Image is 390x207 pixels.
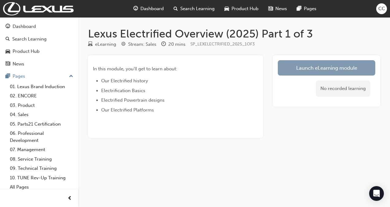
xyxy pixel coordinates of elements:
[121,42,126,47] span: target-icon
[7,145,76,154] a: 07. Management
[7,154,76,164] a: 08. Service Training
[7,91,76,101] a: 02. ENCORE
[2,46,76,57] a: Product Hub
[168,41,185,48] div: 20 mins
[13,73,25,80] div: Pages
[2,20,76,71] button: DashboardSearch LearningProduct HubNews
[7,110,76,119] a: 04. Sales
[161,41,185,48] div: Duration
[2,71,76,82] button: Pages
[101,88,145,93] span: Electrification Basics
[67,195,72,202] span: prev-icon
[7,164,76,173] a: 09. Technical Training
[161,42,166,47] span: clock-icon
[190,41,255,47] span: Learning resource code
[6,49,10,54] span: car-icon
[2,33,76,45] a: Search Learning
[292,2,321,15] a: pages-iconPages
[7,182,76,192] a: All Pages
[263,2,292,15] a: news-iconNews
[101,107,154,113] span: Our Electrified Platforms
[128,2,169,15] a: guage-iconDashboard
[369,186,384,201] div: Open Intercom Messenger
[128,41,156,48] div: Stream: Sales
[13,61,24,68] div: News
[101,97,165,103] span: Electrified Powertrain designs
[93,66,177,72] span: In this module, you'll get to learn about:
[7,101,76,110] a: 03. Product
[7,82,76,92] a: 01. Lexus Brand Induction
[6,24,10,29] span: guage-icon
[6,37,10,42] span: search-icon
[278,60,375,76] a: Launch eLearning module
[121,41,156,48] div: Stream
[224,5,229,13] span: car-icon
[268,5,273,13] span: news-icon
[180,5,215,12] span: Search Learning
[174,5,178,13] span: search-icon
[101,78,148,84] span: Our Electrified history
[7,129,76,145] a: 06. Professional Development
[13,23,36,30] div: Dashboard
[13,48,40,55] div: Product Hub
[69,72,73,80] span: up-icon
[6,61,10,67] span: news-icon
[7,173,76,183] a: 10. TUNE Rev-Up Training
[88,27,380,41] h1: Lexus Electrified Overview (2025) Part 1 of 3
[297,5,301,13] span: pages-icon
[2,21,76,32] a: Dashboard
[275,5,287,12] span: News
[3,2,74,15] img: Trak
[376,3,387,14] button: CC
[169,2,220,15] a: search-iconSearch Learning
[95,41,116,48] div: eLearning
[378,5,385,12] span: CC
[7,119,76,129] a: 05. Parts21 Certification
[316,80,370,97] div: No recorded learning
[88,41,116,48] div: Type
[6,74,10,79] span: pages-icon
[231,5,258,12] span: Product Hub
[220,2,263,15] a: car-iconProduct Hub
[12,36,47,43] div: Search Learning
[133,5,138,13] span: guage-icon
[88,42,93,47] span: learningResourceType_ELEARNING-icon
[140,5,164,12] span: Dashboard
[2,58,76,70] a: News
[304,5,316,12] span: Pages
